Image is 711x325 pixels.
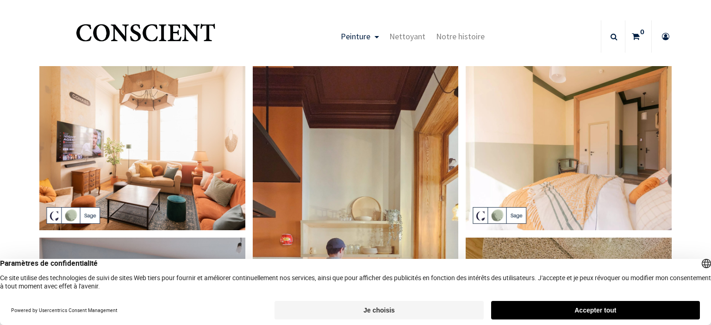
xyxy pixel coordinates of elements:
[466,66,672,231] img: peinture vert sauge
[74,18,217,55] img: Conscient
[341,31,370,42] span: Peinture
[625,20,651,53] a: 0
[74,18,217,55] a: Logo of Conscient
[638,27,647,37] sup: 0
[436,31,485,42] span: Notre histoire
[39,66,245,231] img: peinture vert sauge
[389,31,425,42] span: Nettoyant
[336,20,384,53] a: Peinture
